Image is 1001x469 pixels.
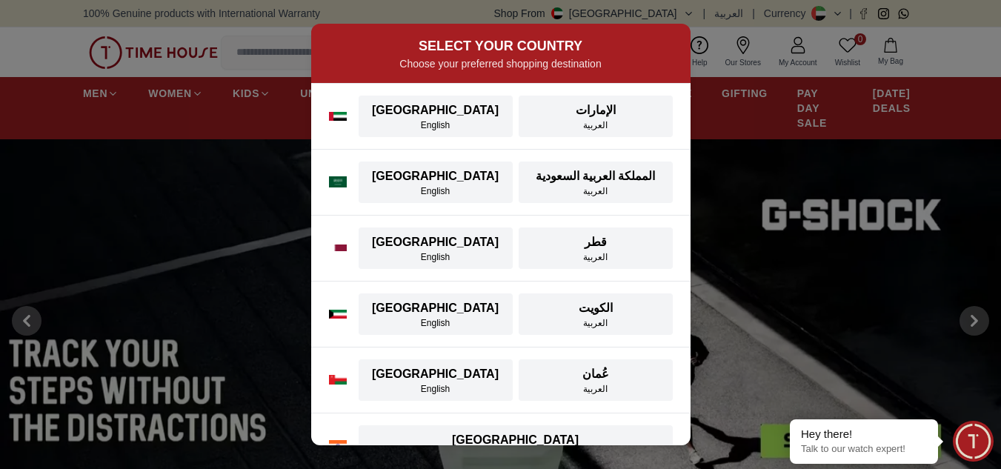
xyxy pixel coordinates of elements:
h2: SELECT YOUR COUNTRY [329,36,673,56]
div: English [368,251,504,263]
div: English [368,383,504,395]
p: Talk to our watch expert! [801,443,927,456]
div: الكويت [528,299,664,317]
button: الإماراتالعربية [519,96,673,137]
img: Saudi Arabia flag [329,176,347,188]
div: العربية [528,317,664,329]
div: [GEOGRAPHIC_DATA] [368,431,664,449]
button: [GEOGRAPHIC_DATA]English [359,359,513,401]
div: قطر [528,233,664,251]
div: English [368,185,504,197]
img: UAE flag [329,112,347,121]
button: الكويتالعربية [519,293,673,335]
div: [GEOGRAPHIC_DATA] [368,167,504,185]
img: India flag [329,440,347,452]
button: عُمانالعربية [519,359,673,401]
div: المملكة العربية السعودية [528,167,664,185]
div: [GEOGRAPHIC_DATA] [368,233,504,251]
div: Chat Widget [953,421,994,462]
div: العربية [528,383,664,395]
div: English [368,317,504,329]
p: Choose your preferred shopping destination [329,56,673,71]
div: Hey there! [801,427,927,442]
img: Oman flag [329,375,347,385]
div: العربية [528,185,664,197]
button: قطرالعربية [519,227,673,269]
button: [GEOGRAPHIC_DATA] [359,425,673,467]
div: [GEOGRAPHIC_DATA] [368,102,504,119]
button: المملكة العربية السعوديةالعربية [519,162,673,203]
div: [GEOGRAPHIC_DATA] [368,365,504,383]
div: الإمارات [528,102,664,119]
div: [GEOGRAPHIC_DATA] [368,299,504,317]
button: [GEOGRAPHIC_DATA]English [359,96,513,137]
button: [GEOGRAPHIC_DATA]English [359,293,513,335]
div: العربية [528,119,664,131]
button: [GEOGRAPHIC_DATA]English [359,162,513,203]
div: عُمان [528,365,664,383]
img: Kuwait flag [329,310,347,319]
div: English [368,119,504,131]
img: Qatar flag [329,245,347,252]
div: العربية [528,251,664,263]
button: [GEOGRAPHIC_DATA]English [359,227,513,269]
